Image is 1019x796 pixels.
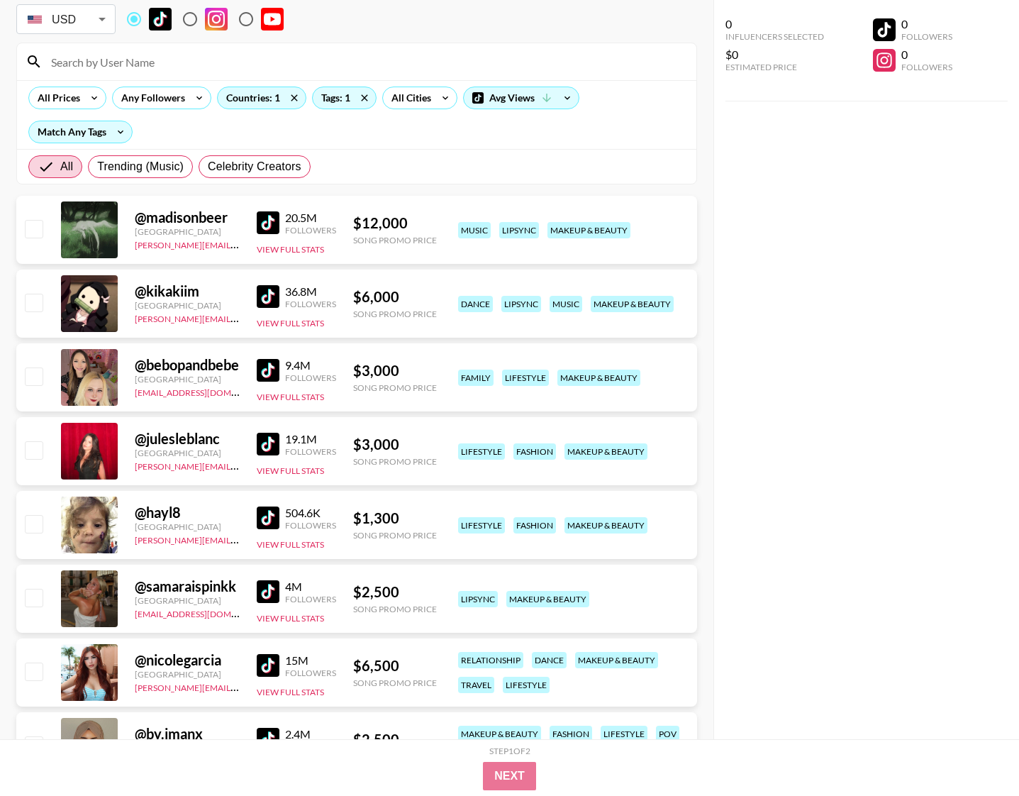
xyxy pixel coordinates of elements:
[575,652,658,668] div: makeup & beauty
[261,8,284,31] img: YouTube
[353,604,437,614] div: Song Promo Price
[135,374,240,385] div: [GEOGRAPHIC_DATA]
[353,309,437,319] div: Song Promo Price
[353,235,437,245] div: Song Promo Price
[656,726,679,742] div: pov
[285,211,336,225] div: 20.5M
[257,211,279,234] img: TikTok
[29,87,83,109] div: All Prices
[353,530,437,541] div: Song Promo Price
[135,458,345,472] a: [PERSON_NAME][EMAIL_ADDRESS][DOMAIN_NAME]
[285,580,336,594] div: 4M
[208,158,301,175] span: Celebrity Creators
[547,222,630,238] div: makeup & beauty
[257,433,279,455] img: TikTok
[353,362,437,380] div: $ 3,000
[725,48,824,62] div: $0
[135,300,240,311] div: [GEOGRAPHIC_DATA]
[383,87,434,109] div: All Cities
[218,87,306,109] div: Countries: 1
[285,727,336,741] div: 2.4M
[285,506,336,520] div: 504.6K
[506,591,589,607] div: makeup & beauty
[948,725,1002,779] iframe: Drift Widget Chat Controller
[591,296,674,312] div: makeup & beauty
[135,521,240,532] div: [GEOGRAPHIC_DATA]
[458,677,494,693] div: travel
[135,725,240,743] div: @ by.imanx
[135,448,240,458] div: [GEOGRAPHIC_DATA]
[257,285,279,308] img: TikTok
[257,392,324,402] button: View Full Stats
[285,372,336,383] div: Followers
[285,432,336,446] div: 19.1M
[901,31,952,42] div: Followers
[353,382,437,393] div: Song Promo Price
[725,31,824,42] div: Influencers Selected
[353,583,437,601] div: $ 2,500
[285,446,336,457] div: Followers
[257,580,279,603] img: TikTok
[725,17,824,31] div: 0
[135,237,345,250] a: [PERSON_NAME][EMAIL_ADDRESS][DOMAIN_NAME]
[353,288,437,306] div: $ 6,000
[285,299,336,309] div: Followers
[458,443,505,460] div: lifestyle
[149,8,172,31] img: TikTok
[901,48,952,62] div: 0
[135,385,277,398] a: [EMAIL_ADDRESS][DOMAIN_NAME]
[353,456,437,467] div: Song Promo Price
[135,680,345,693] a: [PERSON_NAME][EMAIL_ADDRESS][DOMAIN_NAME]
[458,517,505,534] div: lifestyle
[353,214,437,232] div: $ 12,000
[353,436,437,453] div: $ 3,000
[557,370,640,386] div: makeup & beauty
[353,509,437,527] div: $ 1,300
[901,62,952,72] div: Followers
[257,687,324,697] button: View Full Stats
[285,284,336,299] div: 36.8M
[257,465,324,476] button: View Full Stats
[113,87,188,109] div: Any Followers
[353,731,437,748] div: $ 2,500
[135,311,345,324] a: [PERSON_NAME][EMAIL_ADDRESS][DOMAIN_NAME]
[19,7,113,32] div: USD
[135,430,240,448] div: @ julesleblanc
[285,653,336,668] div: 15M
[257,244,324,255] button: View Full Stats
[257,613,324,624] button: View Full Stats
[135,651,240,669] div: @ nicolegarcia
[29,121,132,143] div: Match Any Tags
[135,595,240,606] div: [GEOGRAPHIC_DATA]
[135,577,240,595] div: @ samaraispinkk
[458,370,494,386] div: family
[257,654,279,677] img: TikTok
[285,358,336,372] div: 9.4M
[135,504,240,521] div: @ hayl8
[257,318,324,328] button: View Full Stats
[135,209,240,226] div: @ madisonbeer
[257,359,279,382] img: TikTok
[135,669,240,680] div: [GEOGRAPHIC_DATA]
[257,507,279,529] img: TikTok
[502,370,549,386] div: lifestyle
[550,296,582,312] div: music
[489,746,530,756] div: Step 1 of 2
[135,532,345,546] a: [PERSON_NAME][EMAIL_ADDRESS][DOMAIN_NAME]
[513,517,556,534] div: fashion
[313,87,376,109] div: Tags: 1
[532,652,567,668] div: dance
[285,225,336,236] div: Followers
[458,296,493,312] div: dance
[601,726,647,742] div: lifestyle
[458,652,523,668] div: relationship
[60,158,73,175] span: All
[205,8,228,31] img: Instagram
[458,726,541,742] div: makeup & beauty
[135,606,277,619] a: [EMAIL_ADDRESS][DOMAIN_NAME]
[135,226,240,237] div: [GEOGRAPHIC_DATA]
[564,443,647,460] div: makeup & beauty
[499,222,539,238] div: lipsync
[483,762,536,790] button: Next
[97,158,184,175] span: Trending (Music)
